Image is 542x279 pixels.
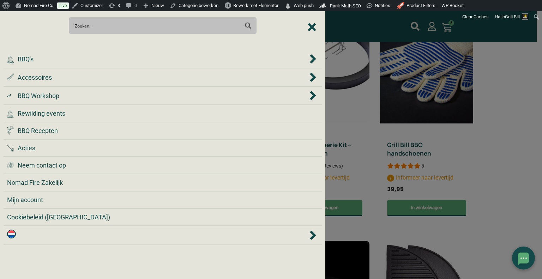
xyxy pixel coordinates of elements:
[459,11,492,23] div: Clear Caches
[7,195,318,205] a: Mijn account
[7,160,318,170] a: Neem contact op
[7,212,318,222] a: Cookiebeleid ([GEOGRAPHIC_DATA])
[242,19,254,32] button: Search magnifier button
[7,90,318,101] div: BBQ Workshop
[7,178,63,187] span: Nomad Fire Zakelijk
[57,2,69,9] a: Live
[7,212,110,222] span: Cookiebeleid ([GEOGRAPHIC_DATA])
[505,14,520,19] span: Grill Bill
[18,126,58,135] span: BBQ Recepten
[284,1,291,11] span: 
[18,143,35,153] span: Acties
[7,126,318,135] a: BBQ Recepten
[330,3,361,8] span: Rank Math SEO
[18,109,65,118] span: Rewilding events
[7,230,308,241] a: Nederlands
[7,230,318,241] div: <img class="wpml-ls-flag" src="https://nomadfire.shop/wp-content/plugins/sitepress-multilingual-c...
[7,212,318,222] div: Cookiebeleid (EU)
[7,54,308,64] a: BBQ's
[233,3,278,8] span: Bewerk met Elementor
[7,143,318,153] a: Acties
[7,230,16,238] img: Nederlands
[18,54,34,64] span: BBQ's
[18,160,66,170] span: Neem contact op
[7,109,318,118] a: Rewilding events
[7,91,308,101] a: BBQ Workshop
[7,178,318,187] a: Nomad Fire Zakelijk
[7,54,318,64] div: BBQ's
[7,72,318,83] div: Accessoires
[7,195,43,205] span: Mijn account
[522,13,528,20] img: Avatar of Grill Bill
[75,19,239,32] input: Search input
[18,91,59,101] span: BBQ Workshop
[76,19,240,32] form: Search form
[18,73,52,82] span: Accessoires
[7,73,308,82] a: Accessoires
[492,11,531,23] a: Hallo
